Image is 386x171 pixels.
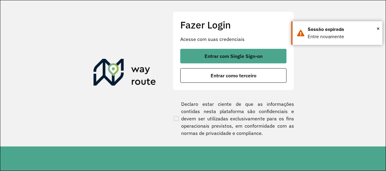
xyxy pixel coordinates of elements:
div: Entre novamente [308,33,378,40]
button: button [180,68,286,83]
p: Acesse com suas credenciais [180,35,286,43]
h2: Fazer Login [180,19,286,31]
span: Entrar com Single Sign-on [205,54,262,59]
button: Close [377,24,380,33]
span: Entrar como terceiro [211,73,256,78]
div: Sessão expirada [308,26,378,33]
span: × [377,24,380,33]
img: Roteirizador AmbevTech [93,59,156,88]
label: Declaro estar ciente de que as informações contidas nesta plataforma são confidenciais e devem se... [173,100,294,137]
button: button [180,49,286,63]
